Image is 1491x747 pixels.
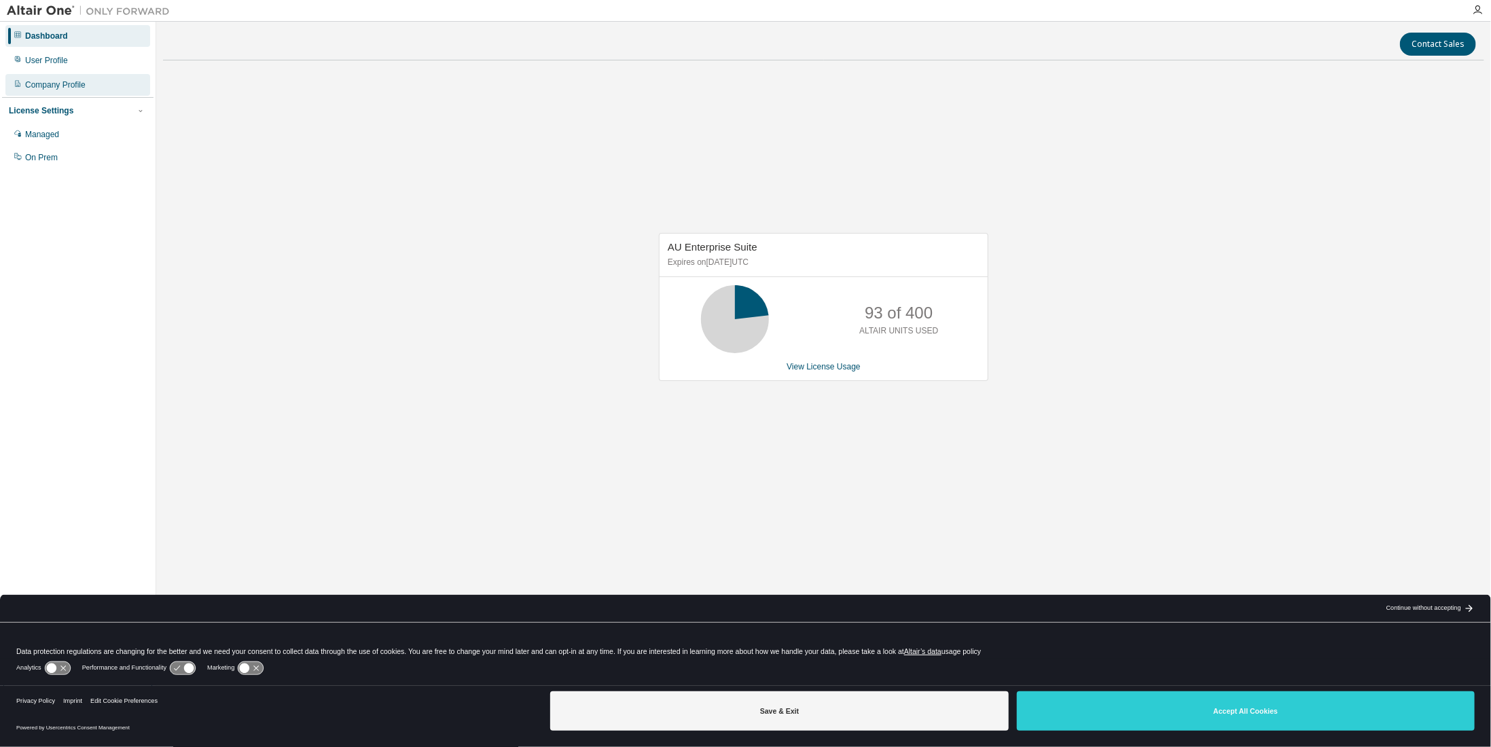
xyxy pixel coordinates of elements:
[25,31,68,41] div: Dashboard
[25,152,58,163] div: On Prem
[25,55,68,66] div: User Profile
[865,302,933,325] p: 93 of 400
[668,257,976,268] p: Expires on [DATE] UTC
[9,105,73,116] div: License Settings
[25,79,86,90] div: Company Profile
[7,4,177,18] img: Altair One
[787,362,861,371] a: View License Usage
[1400,33,1476,56] button: Contact Sales
[25,129,59,140] div: Managed
[668,241,757,253] span: AU Enterprise Suite
[859,325,938,337] p: ALTAIR UNITS USED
